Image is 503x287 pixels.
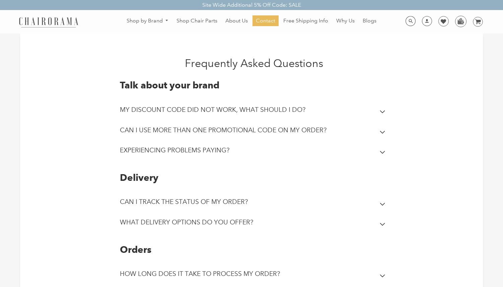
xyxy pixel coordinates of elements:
[120,198,248,206] h2: CAN I TRACK THE STATUS OF MY ORDER?
[111,15,392,28] nav: DesktopNavigation
[120,122,388,142] summary: CAN I USE MORE THAN ONE PROMOTIONAL CODE ON MY ORDER?
[120,218,253,226] h2: WHAT DELIVERY OPTIONS DO YOU OFFER?
[253,15,279,26] a: Contact
[225,17,248,24] span: About Us
[256,17,275,24] span: Contact
[173,15,221,26] a: Shop Chair Parts
[120,270,280,278] h2: HOW LONG DOES IT TAKE TO PROCESS MY ORDER?
[120,214,388,234] summary: WHAT DELIVERY OPTIONS DO YOU OFFER?
[120,244,388,256] h2: Orders
[336,17,355,24] span: Why Us
[280,15,332,26] a: Free Shipping Info
[120,126,327,134] h2: CAN I USE MORE THAN ONE PROMOTIONAL CODE ON MY ORDER?
[120,106,305,114] h2: MY DISCOUNT CODE DID NOT WORK, WHAT SHOULD I DO?
[333,15,358,26] a: Why Us
[120,80,388,91] h2: Talk about your brand
[283,17,328,24] span: Free Shipping Info
[222,15,251,26] a: About Us
[359,15,380,26] a: Blogs
[120,172,388,184] h2: Delivery
[120,265,388,286] summary: HOW LONG DOES IT TAKE TO PROCESS MY ORDER?
[123,16,172,26] a: Shop by Brand
[15,16,82,28] img: chairorama
[120,101,388,122] summary: MY DISCOUNT CODE DID NOT WORK, WHAT SHOULD I DO?
[363,17,376,24] span: Blogs
[120,142,388,162] summary: EXPERIENCING PROBLEMS PAYING?
[455,16,466,26] img: WhatsApp_Image_2024-07-12_at_16.23.01.webp
[120,146,229,154] h2: EXPERIENCING PROBLEMS PAYING?
[176,17,217,24] span: Shop Chair Parts
[120,193,388,214] summary: CAN I TRACK THE STATUS OF MY ORDER?
[102,57,406,70] h1: Frequently Asked Questions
